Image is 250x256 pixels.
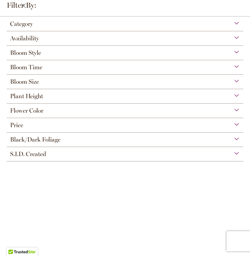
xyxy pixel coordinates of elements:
iframe: Launch Accessibility Center [5,232,24,251]
span: Bloom Time [10,64,42,71]
span: Plant Height [10,93,43,100]
span: Black/Dark Foliage [10,136,60,143]
span: Price [10,121,23,129]
span: Bloom Size [10,78,39,85]
span: Category [10,20,33,28]
span: Availability [10,35,39,42]
span: S.I.D. Created [10,150,46,158]
span: Bloom Style [10,49,41,57]
span: Flower Color [10,107,43,114]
